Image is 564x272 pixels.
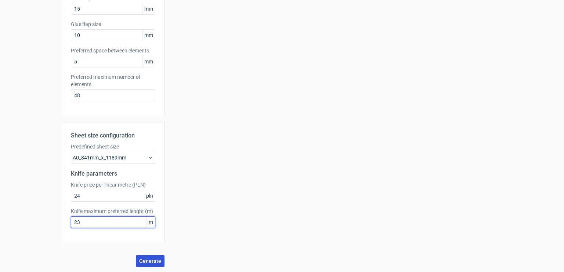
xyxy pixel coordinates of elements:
[139,258,161,264] span: Generate
[71,152,155,163] div: A0_841mm_x_1189mm
[71,21,155,28] label: Glue flap size
[71,169,155,178] h2: Knife parameters
[71,47,155,54] label: Preferred space between elements
[142,56,155,67] span: mm
[142,3,155,14] span: mm
[71,207,155,215] label: Knife maximum preferred lenght (m)
[71,143,155,150] label: Predefined sheet size
[144,190,155,201] span: pln
[71,73,155,88] label: Preferred maximum number of elements
[71,131,155,140] h2: Sheet size configuration
[142,30,155,41] span: mm
[147,217,155,228] span: m
[136,255,164,267] button: Generate
[71,181,155,188] label: Knife price per linear metre (PLN)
